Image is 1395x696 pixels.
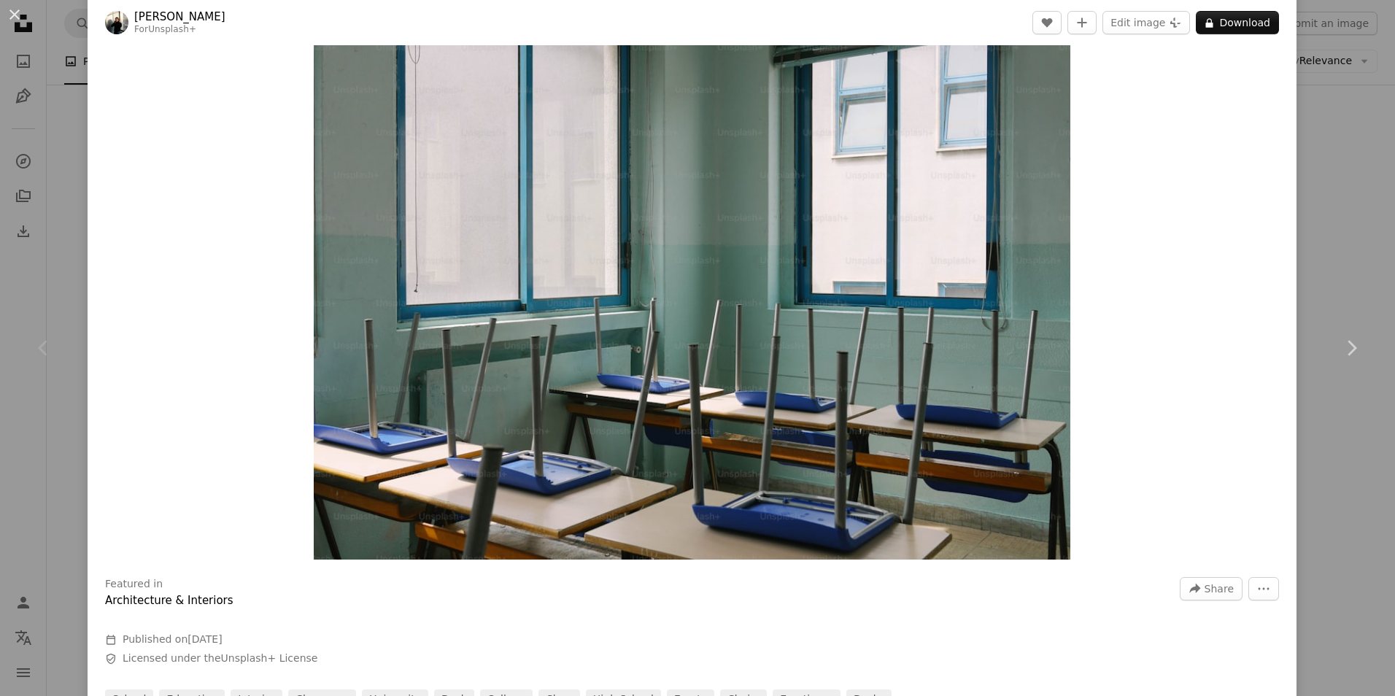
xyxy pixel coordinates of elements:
button: Download [1196,11,1279,34]
time: December 18, 2022 at 7:50:00 PM GMT [188,633,222,645]
span: Share [1205,578,1234,600]
a: [PERSON_NAME] [134,9,225,24]
a: Next [1307,278,1395,418]
button: Share this image [1180,577,1243,600]
a: Architecture & Interiors [105,594,233,607]
h3: Featured in [105,577,163,592]
span: Published on [123,633,223,645]
button: Like [1032,11,1062,34]
span: Licensed under the [123,651,317,666]
div: For [134,24,225,36]
a: Unsplash+ [148,24,196,34]
button: Edit image [1102,11,1190,34]
button: More Actions [1248,577,1279,600]
a: Unsplash+ License [221,652,318,664]
img: Go to Giulia Squillace's profile [105,11,128,34]
button: Add to Collection [1067,11,1097,34]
